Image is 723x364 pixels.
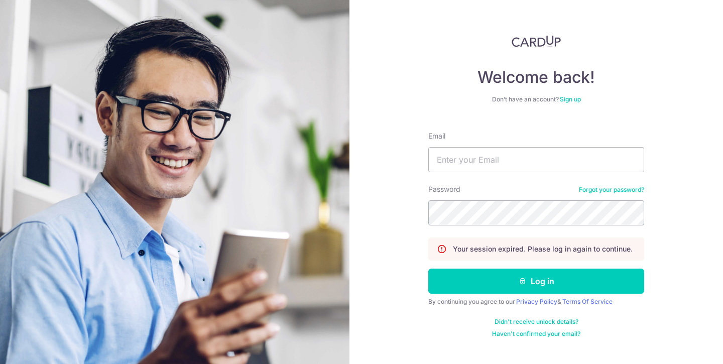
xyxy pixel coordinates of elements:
[495,318,578,326] a: Didn't receive unlock details?
[562,298,613,305] a: Terms Of Service
[453,244,633,254] p: Your session expired. Please log in again to continue.
[492,330,580,338] a: Haven't confirmed your email?
[428,184,460,194] label: Password
[512,35,561,47] img: CardUp Logo
[428,269,644,294] button: Log in
[428,147,644,172] input: Enter your Email
[560,95,581,103] a: Sign up
[579,186,644,194] a: Forgot your password?
[428,298,644,306] div: By continuing you agree to our &
[428,67,644,87] h4: Welcome back!
[428,95,644,103] div: Don’t have an account?
[428,131,445,141] label: Email
[516,298,557,305] a: Privacy Policy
